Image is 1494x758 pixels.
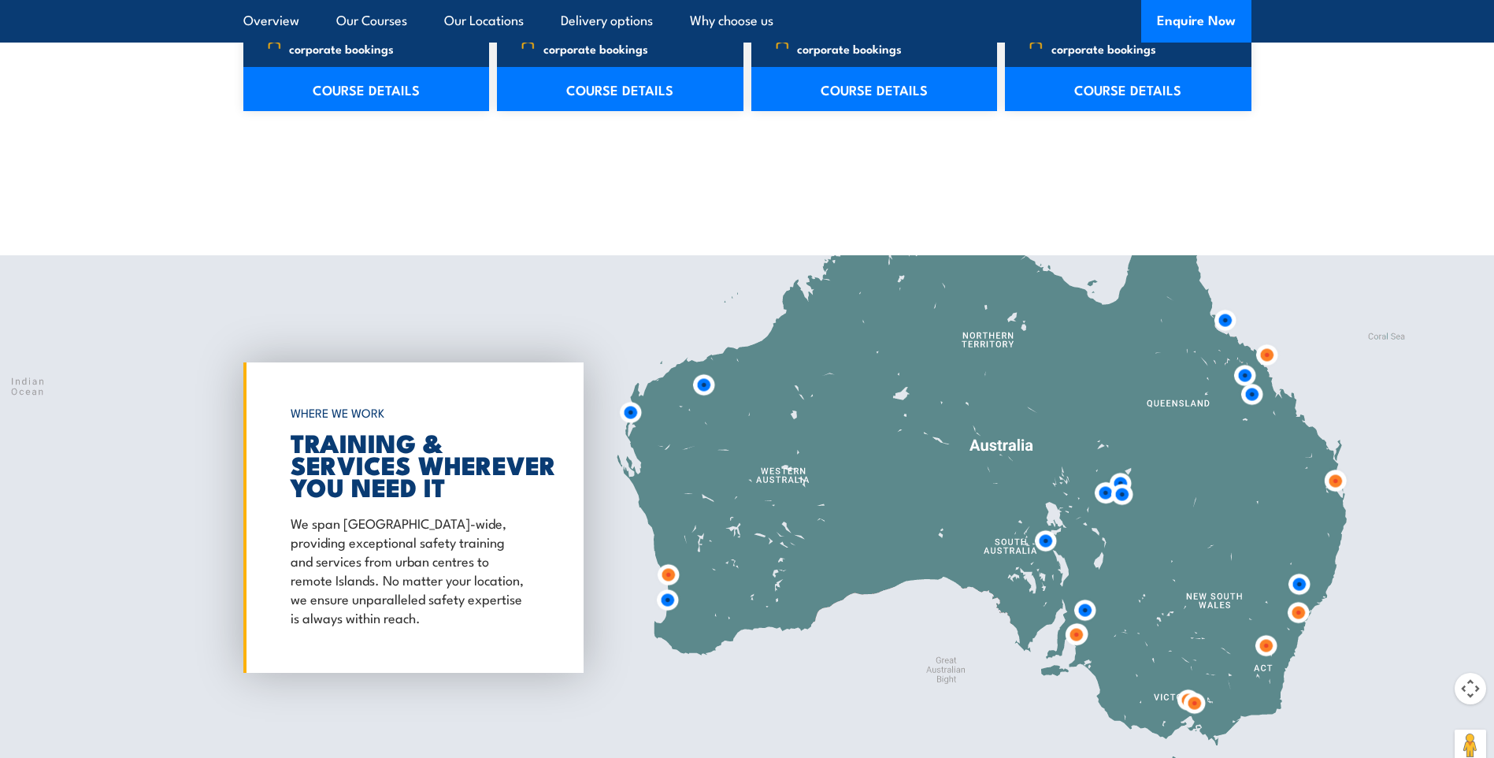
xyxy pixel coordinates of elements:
h2: TRAINING & SERVICES WHEREVER YOU NEED IT [291,431,528,497]
a: COURSE DETAILS [243,67,490,111]
a: COURSE DETAILS [497,67,743,111]
span: Individuals, small groups or corporate bookings [1051,26,1225,56]
span: Individuals, small groups or corporate bookings [797,26,970,56]
h6: WHERE WE WORK [291,399,528,427]
button: Map camera controls [1455,673,1486,704]
a: COURSE DETAILS [1005,67,1251,111]
span: Individuals, small groups or corporate bookings [289,26,462,56]
a: COURSE DETAILS [751,67,998,111]
p: We span [GEOGRAPHIC_DATA]-wide, providing exceptional safety training and services from urban cen... [291,513,528,626]
span: Individuals, small groups or corporate bookings [543,26,717,56]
